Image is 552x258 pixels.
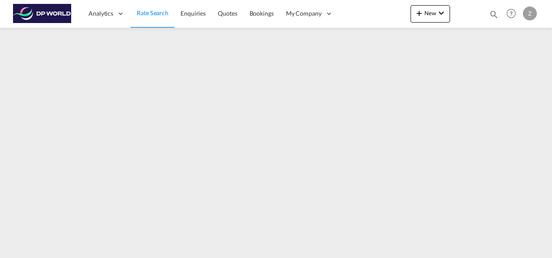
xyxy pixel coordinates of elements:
[523,7,537,20] div: Z
[181,10,206,17] span: Enquiries
[436,8,447,18] md-icon: icon-chevron-down
[411,5,450,23] button: icon-plus 400-fgNewicon-chevron-down
[218,10,237,17] span: Quotes
[286,9,322,18] span: My Company
[89,9,113,18] span: Analytics
[137,9,168,17] span: Rate Search
[13,4,72,23] img: c08ca190194411f088ed0f3ba295208c.png
[489,10,499,19] md-icon: icon-magnify
[504,6,519,21] span: Help
[250,10,274,17] span: Bookings
[414,8,424,18] md-icon: icon-plus 400-fg
[489,10,499,23] div: icon-magnify
[414,10,447,17] span: New
[504,6,523,22] div: Help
